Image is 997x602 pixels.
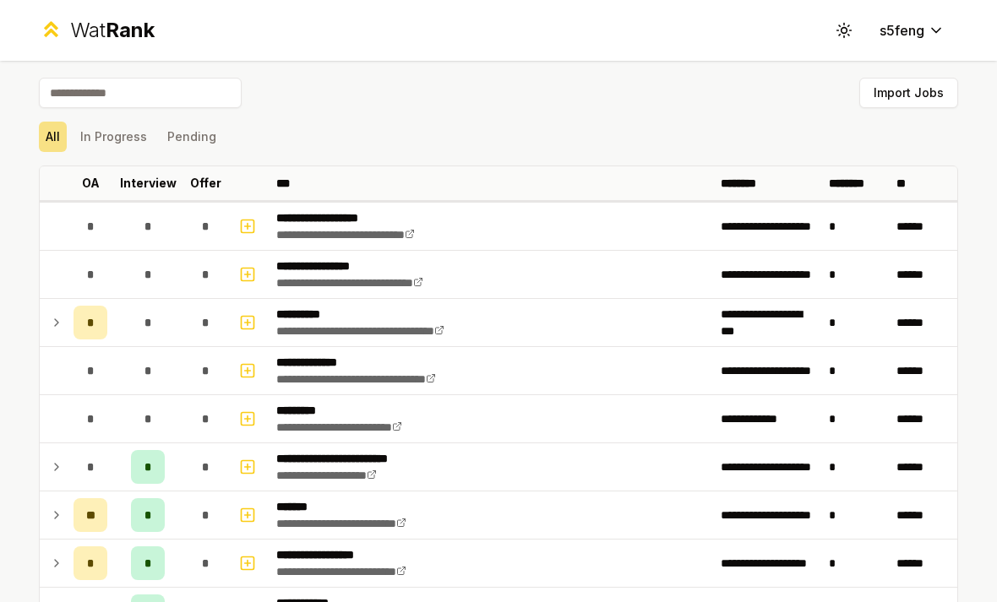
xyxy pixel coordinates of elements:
p: Offer [190,175,221,192]
button: Pending [161,122,223,152]
div: Wat [70,17,155,44]
span: Rank [106,18,155,42]
button: Import Jobs [859,78,958,108]
a: WatRank [39,17,155,44]
button: In Progress [74,122,154,152]
p: Interview [120,175,177,192]
button: s5feng [866,15,958,46]
p: OA [82,175,100,192]
button: All [39,122,67,152]
span: s5feng [880,20,924,41]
